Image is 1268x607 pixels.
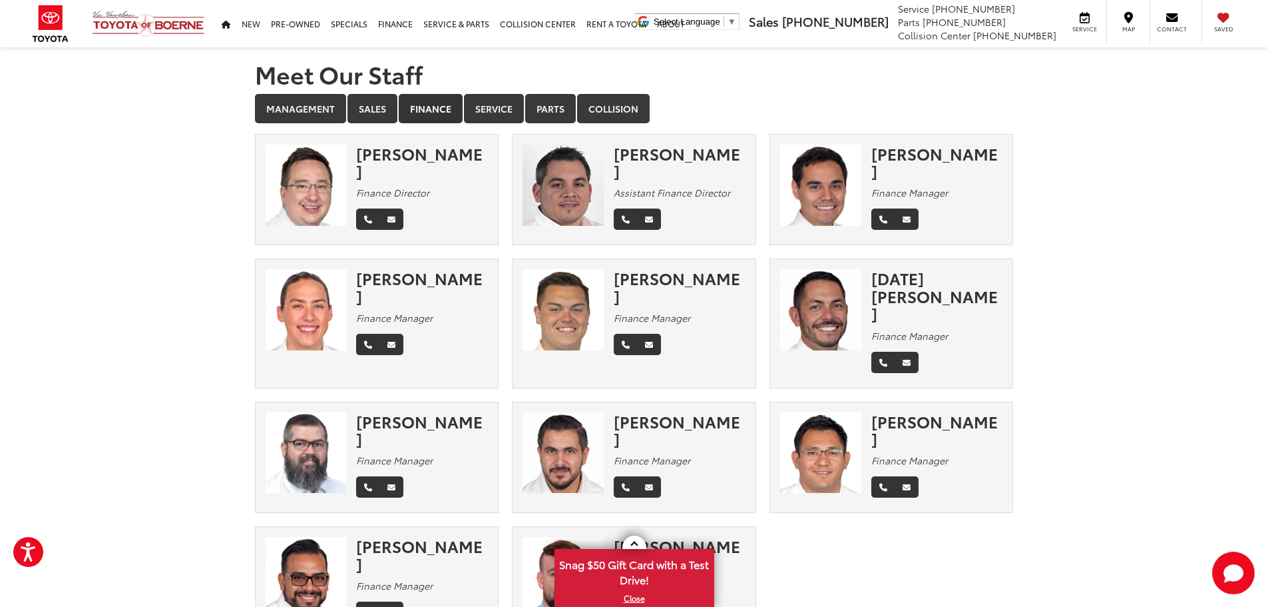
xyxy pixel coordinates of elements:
em: Finance Director [356,186,429,199]
a: Email [895,352,919,373]
span: [PHONE_NUMBER] [932,2,1015,15]
span: Contact [1157,25,1187,33]
em: Finance Manager [871,186,948,199]
div: [PERSON_NAME] [356,269,488,304]
div: [PERSON_NAME] [871,145,1003,180]
a: Management [255,94,346,123]
em: Finance Manager [614,311,690,324]
div: [PERSON_NAME] [356,145,488,180]
span: Saved [1209,25,1238,33]
span: Snag $50 Gift Card with a Test Drive! [556,550,713,591]
img: Omar Obaidi [523,412,604,494]
a: Email [379,209,403,230]
em: Finance Manager [356,311,433,324]
em: Finance Manager [356,454,433,467]
span: Sales [749,13,779,30]
em: Finance Manager [356,579,433,592]
svg: Start Chat [1212,552,1255,594]
em: Finance Manager [614,454,690,467]
a: Sales [347,94,397,123]
em: Assistant Finance Director [614,186,730,199]
span: ▼ [728,17,736,27]
a: Phone [871,209,895,230]
div: [PERSON_NAME] [356,537,488,572]
em: Finance Manager [871,454,948,467]
a: Phone [871,352,895,373]
a: Phone [356,476,380,498]
span: Service [1070,25,1100,33]
a: Email [637,334,661,355]
a: Phone [614,334,638,355]
span: [PHONE_NUMBER] [782,13,889,30]
a: Email [895,476,919,498]
a: Phone [614,476,638,498]
a: Email [895,209,919,230]
a: Email [379,476,403,498]
a: Phone [356,334,380,355]
em: Finance Manager [871,329,948,342]
a: Email [379,334,403,355]
img: Xavier Guillen [780,412,861,494]
a: Select Language​ [654,17,736,27]
div: [PERSON_NAME] [871,412,1003,448]
div: [PERSON_NAME] [614,412,745,448]
a: Service [464,94,524,123]
span: [PHONE_NUMBER] [973,29,1056,42]
span: [PHONE_NUMBER] [923,15,1006,29]
img: Christopher Long [266,145,347,226]
div: [PERSON_NAME] [614,269,745,304]
a: Finance [399,94,463,123]
a: Phone [614,209,638,230]
img: Michael Villareal [780,145,861,226]
img: Aaron Grantham [523,269,604,350]
a: Email [637,476,661,498]
span: Select Language [654,17,720,27]
a: Collision [577,94,650,123]
div: [PERSON_NAME] [356,412,488,448]
a: Phone [871,476,895,498]
span: Parts [898,15,920,29]
a: Phone [356,209,380,230]
img: Socrates Lopez [266,412,347,494]
h1: Meet Our Staff [255,61,1014,87]
img: Jesse Gomez [523,145,604,226]
a: Email [637,209,661,230]
span: Service [898,2,929,15]
span: Map [1114,25,1143,33]
span: Collision Center [898,29,970,42]
div: [PERSON_NAME] [614,145,745,180]
img: Riley Franklin [266,269,347,350]
button: Toggle Chat Window [1212,552,1255,594]
div: Department Tabs [255,94,1014,125]
a: Parts [525,94,576,123]
img: Noel Rodriguez [780,269,861,350]
img: Vic Vaughan Toyota of Boerne [92,10,205,37]
div: [DATE][PERSON_NAME] [871,269,1003,322]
